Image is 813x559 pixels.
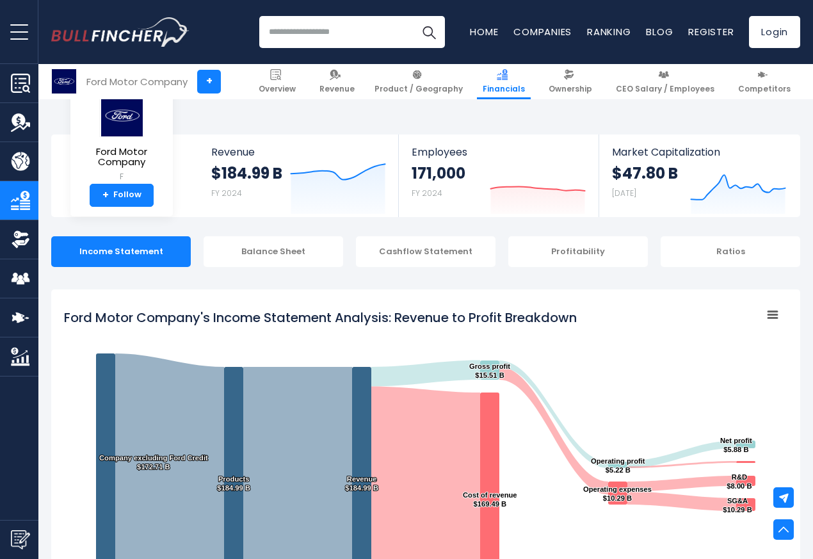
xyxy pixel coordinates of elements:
[217,475,250,492] text: Products $184.99 B
[723,497,752,514] text: SG&A $10.29 B
[345,475,378,492] text: Revenue $184.99 B
[356,236,495,267] div: Cashflow Statement
[732,64,796,99] a: Competitors
[399,134,598,217] a: Employees 171,000 FY 2024
[51,17,189,47] a: Go to homepage
[612,188,636,198] small: [DATE]
[412,146,585,158] span: Employees
[738,84,791,94] span: Competitors
[99,94,144,137] img: F logo
[508,236,648,267] div: Profitability
[253,64,302,99] a: Overview
[259,84,296,94] span: Overview
[469,362,510,379] text: Gross profit $15.51 B
[80,93,163,184] a: Ford Motor Company F
[661,236,800,267] div: Ratios
[591,457,645,474] text: Operating profit $5.22 B
[587,25,631,38] a: Ranking
[549,84,592,94] span: Ownership
[610,64,720,99] a: CEO Salary / Employees
[646,25,673,38] a: Blog
[470,25,498,38] a: Home
[90,184,154,207] a: +Follow
[11,230,30,249] img: Ownership
[64,309,577,327] tspan: Ford Motor Company's Income Statement Analysis: Revenue to Profit Breakdown
[51,17,189,47] img: Bullfincher logo
[314,64,360,99] a: Revenue
[204,236,343,267] div: Balance Sheet
[720,437,752,453] text: Net profit $5.88 B
[81,147,163,168] span: Ford Motor Company
[727,473,752,490] text: R&D $8.00 B
[197,70,221,93] a: +
[583,485,652,502] text: Operating expenses $10.29 B
[513,25,572,38] a: Companies
[86,74,188,89] div: Ford Motor Company
[198,134,399,217] a: Revenue $184.99 B FY 2024
[599,134,799,217] a: Market Capitalization $47.80 B [DATE]
[483,84,525,94] span: Financials
[688,25,734,38] a: Register
[211,163,282,183] strong: $184.99 B
[99,454,208,471] text: Company excluding Ford Credit $172.71 B
[52,69,76,93] img: F logo
[477,64,531,99] a: Financials
[616,84,714,94] span: CEO Salary / Employees
[412,163,465,183] strong: 171,000
[211,188,242,198] small: FY 2024
[412,188,442,198] small: FY 2024
[211,146,386,158] span: Revenue
[612,163,678,183] strong: $47.80 B
[413,16,445,48] button: Search
[81,171,163,182] small: F
[374,84,463,94] span: Product / Geography
[319,84,355,94] span: Revenue
[369,64,469,99] a: Product / Geography
[102,190,109,201] strong: +
[51,236,191,267] div: Income Statement
[543,64,598,99] a: Ownership
[463,491,517,508] text: Cost of revenue $169.49 B
[749,16,800,48] a: Login
[612,146,786,158] span: Market Capitalization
